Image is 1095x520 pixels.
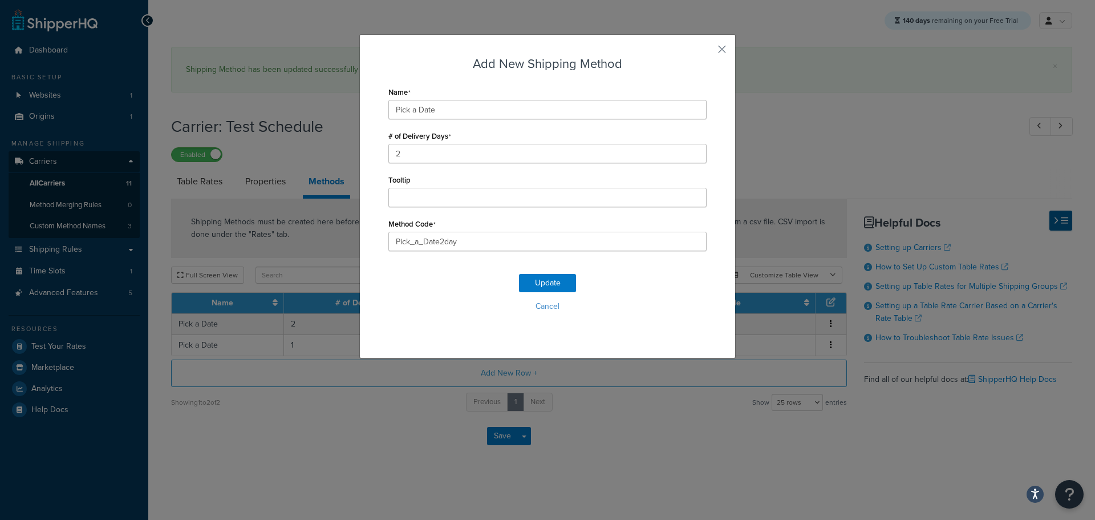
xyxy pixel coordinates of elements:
[388,88,411,97] label: Name
[388,55,707,72] h3: Add New Shipping Method
[388,132,451,141] label: # of Delivery Days
[388,176,411,184] label: Tooltip
[388,220,436,229] label: Method Code
[519,274,576,292] button: Update
[388,298,707,315] button: Cancel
